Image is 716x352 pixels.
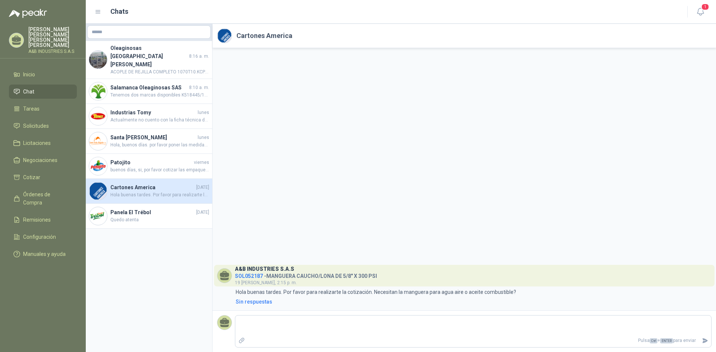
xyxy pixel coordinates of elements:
[23,105,40,113] span: Tareas
[9,247,77,261] a: Manuales y ayuda
[694,5,707,19] button: 1
[196,184,209,191] span: [DATE]
[217,29,232,43] img: Company Logo
[23,70,35,79] span: Inicio
[23,173,40,181] span: Cotizar
[9,136,77,150] a: Licitaciones
[701,3,709,10] span: 1
[89,182,107,200] img: Company Logo
[9,187,77,210] a: Órdenes de Compra
[89,51,107,69] img: Company Logo
[9,170,77,184] a: Cotizar
[89,207,107,225] img: Company Logo
[235,273,263,279] span: SOL052187
[89,107,107,125] img: Company Logo
[699,334,711,347] button: Enviar
[110,92,209,99] span: Tenemos dos marcas disponibles K518445/10.KOYO $279.926 + IVA K518445/10.TIMKEN $453.613 + IVA
[23,156,57,164] span: Negociaciones
[110,216,209,223] span: Quedo atenta
[235,271,377,278] h4: - MANGUERA CAUCHO/LONA DE 5/8" X 300 PSI
[86,154,212,179] a: Company LogoPatojitoviernesbuenos días, si, por favor cotizar las empaquetaduras y/o el cambio de...
[86,41,212,79] a: Company LogoOleaginosas [GEOGRAPHIC_DATA][PERSON_NAME]8:16 a. m.ACOPLE DE REJILLA COMPLETO 1070T1...
[110,108,196,117] h4: Industrias Tomy
[86,179,212,204] a: Company LogoCartones America[DATE]Hola buenas tardes. Por favor para realizarte la cotización. Ne...
[110,158,192,167] h4: Patojito
[9,230,77,244] a: Configuración
[23,233,56,241] span: Configuración
[234,298,712,306] a: Sin respuestas
[110,133,196,142] h4: Santa [PERSON_NAME]
[9,85,77,99] a: Chat
[248,334,699,347] p: Pulsa + para enviar
[236,298,272,306] div: Sin respuestas
[110,167,209,174] span: buenos días, si, por favor cotizar las empaquetaduras y/o el cambio de las empaquetaduras para el...
[110,69,209,76] span: ACOPLE DE REJILLA COMPLETO 1070T10.KCP $1.952.257+IVA
[110,44,188,69] h4: Oleaginosas [GEOGRAPHIC_DATA][PERSON_NAME]
[23,250,66,258] span: Manuales y ayuda
[189,53,209,60] span: 8:16 a. m.
[89,82,107,100] img: Company Logo
[9,213,77,227] a: Remisiones
[196,209,209,216] span: [DATE]
[110,83,188,92] h4: Salamanca Oleaginosas SAS
[86,129,212,154] a: Company LogoSanta [PERSON_NAME]lunesHola, buenos días. por favor poner las medidas exactas o el n...
[28,27,77,48] p: [PERSON_NAME] [PERSON_NAME] [PERSON_NAME] [PERSON_NAME]
[198,109,209,116] span: lunes
[236,288,516,296] p: Hola buenas tardes. Por favor para realizarte la cotización. Necesitan la manguera para agua aire...
[110,142,209,149] span: Hola, buenos días. por favor poner las medidas exactas o el numero de referencia para poder reali...
[660,338,673,343] span: ENTER
[110,6,128,17] h1: Chats
[110,183,195,191] h4: Cartones America
[650,338,657,343] span: Ctrl
[110,208,195,216] h4: Panela El Trébol
[9,153,77,167] a: Negociaciones
[235,267,294,271] h3: A&B INDUSTRIES S.A.S
[86,204,212,229] a: Company LogoPanela El Trébol[DATE]Quedo atenta
[9,67,77,82] a: Inicio
[110,191,209,199] span: Hola buenas tardes. Por favor para realizarte la cotización. Necesitan la manguera para agua aire...
[23,88,34,96] span: Chat
[235,334,248,347] label: Adjuntar archivos
[86,79,212,104] a: Company LogoSalamanca Oleaginosas SAS8:10 a. m.Tenemos dos marcas disponibles K518445/10.KOYO $27...
[189,84,209,91] span: 8:10 a. m.
[23,216,51,224] span: Remisiones
[236,31,292,41] h2: Cartones America
[89,132,107,150] img: Company Logo
[9,9,47,18] img: Logo peakr
[110,117,209,124] span: Actualmente no cuento con la ficha técnica del retenedor solicitada. Agradezco su comprensión y q...
[28,49,77,54] p: A&B INDUSTRIES S.A.S
[9,102,77,116] a: Tareas
[89,157,107,175] img: Company Logo
[235,280,297,285] span: 19 [PERSON_NAME], 2:15 p. m.
[23,122,49,130] span: Solicitudes
[23,139,51,147] span: Licitaciones
[23,190,70,207] span: Órdenes de Compra
[198,134,209,141] span: lunes
[9,119,77,133] a: Solicitudes
[194,159,209,166] span: viernes
[86,104,212,129] a: Company LogoIndustrias TomylunesActualmente no cuento con la ficha técnica del retenedor solicita...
